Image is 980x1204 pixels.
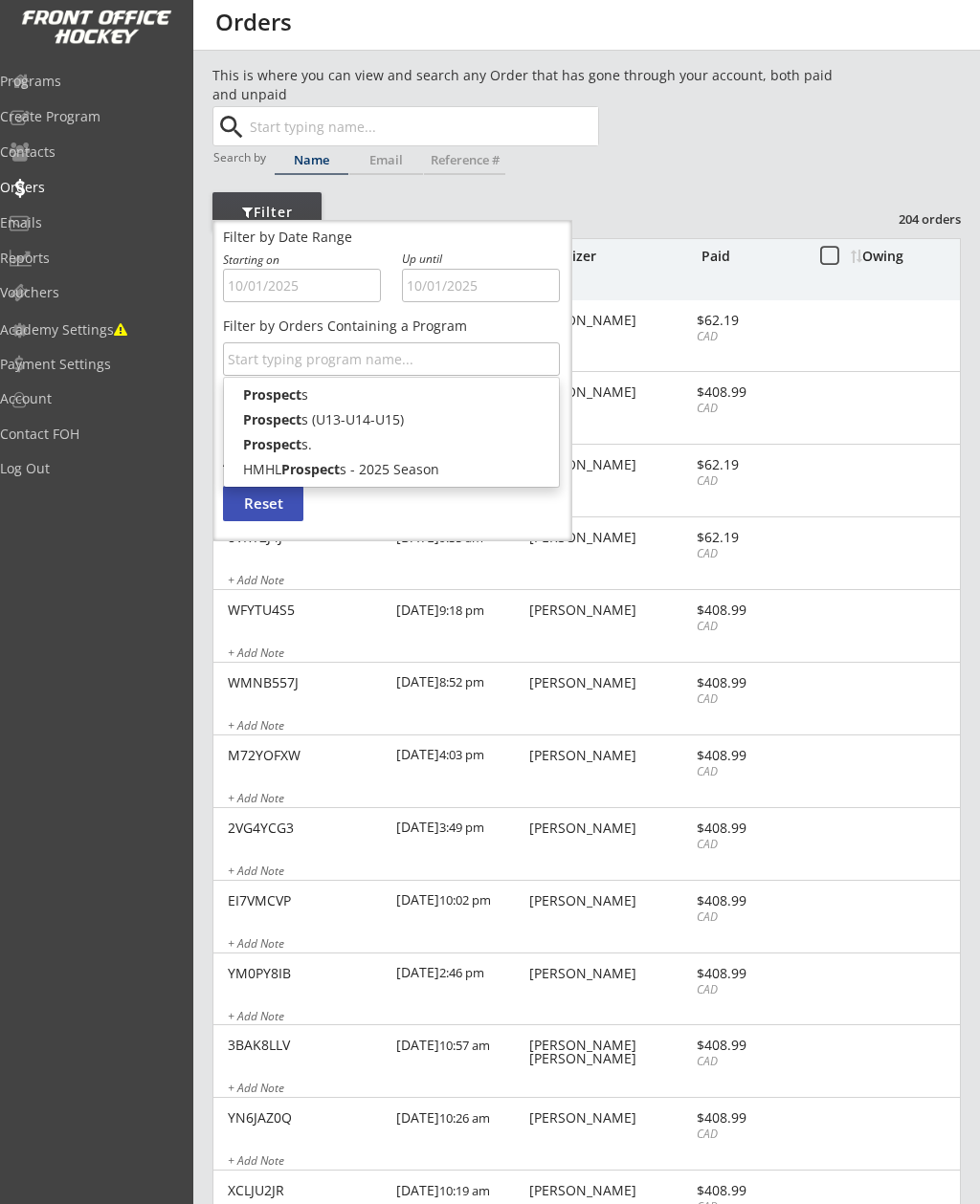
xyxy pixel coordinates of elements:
div: $62.19 [697,531,799,544]
div: Email [349,154,423,166]
div: [PERSON_NAME] [529,967,691,980]
div: WMNB557J [228,676,385,690]
div: CAD [697,691,799,708]
div: $62.19 [697,458,799,471]
div: + Add Note [228,647,960,663]
div: + Add Note [228,502,960,517]
div: 204 orders [861,210,961,228]
div: Up until [402,253,534,265]
div: + Add Note [228,358,960,373]
div: CAD [697,329,799,345]
div: Owing [851,250,961,263]
div: 2VG4YCG3 [228,821,385,835]
div: + Add Note [228,575,960,590]
div: $408.99 [697,385,799,399]
div: + Add Note [228,865,960,881]
div: [PERSON_NAME] [529,894,691,908]
font: 4:03 pm [439,746,484,763]
font: 8:52 pm [439,673,484,690]
p: s (U13-U14-U15) [224,407,559,432]
div: + Add Note [228,1155,960,1171]
div: CAD [697,909,799,926]
div: [PERSON_NAME] [529,821,691,835]
div: [PERSON_NAME] [529,603,691,617]
div: + Add Note [228,1083,960,1098]
div: CAD [697,473,799,490]
div: [DATE] [396,953,524,996]
div: $408.99 [697,967,799,980]
div: $408.99 [697,749,799,762]
font: 2:46 pm [439,964,484,981]
div: $408.99 [697,676,799,690]
div: + Add Note [228,720,960,735]
button: Reset [223,486,303,521]
div: [PERSON_NAME] [529,531,691,544]
div: [DATE] [396,590,524,633]
font: 10:19 am [439,1182,490,1199]
div: 3BAK8LLV [228,1039,385,1052]
font: 9:18 pm [439,602,484,619]
div: EI7VMCVP [228,894,385,908]
div: Filter by Orders Containing a Program [223,317,504,336]
strong: Prospect [243,410,301,428]
input: 10/01/2025 [402,269,560,302]
div: Organizer [532,250,697,263]
div: Note [228,279,960,293]
div: $408.99 [697,1184,799,1197]
div: Search by [213,151,268,164]
div: [PERSON_NAME] [529,1184,691,1197]
div: $408.99 [697,894,799,908]
div: M72YOFXW [228,749,385,762]
div: [PERSON_NAME] [529,749,691,762]
div: Name [275,154,348,166]
div: $408.99 [697,1111,799,1125]
div: CAD [697,982,799,998]
div: [DATE] [396,663,524,706]
div: YM0PY8IB [228,967,385,980]
div: [PERSON_NAME] [529,458,691,471]
div: [DATE] [396,735,524,778]
input: Start typing name... [246,107,598,145]
div: 8VRT2J4J [228,531,385,544]
div: $62.19 [697,314,799,327]
div: Filter [212,203,322,222]
div: CAD [697,1054,799,1070]
div: [DATE] [396,808,524,851]
input: Start typing program name... [223,342,560,376]
div: WFYTU4S5 [228,603,385,617]
input: 10/01/2025 [223,269,381,302]
div: CAD [697,401,799,417]
div: [PERSON_NAME] [529,1111,691,1125]
div: [DATE] [396,881,524,924]
button: search [215,112,247,142]
div: [PERSON_NAME] [PERSON_NAME] [529,1039,691,1065]
div: Filter by Date Range [223,228,355,247]
div: XCLJU2JR [228,1184,385,1197]
p: s. [224,432,559,457]
div: + Add Note [228,1011,960,1026]
div: YN6JAZ0Q [228,1111,385,1125]
div: $408.99 [697,1039,799,1052]
div: [DATE] [396,1025,524,1068]
div: $408.99 [697,821,799,835]
div: $408.99 [697,603,799,617]
div: CAD [697,764,799,780]
div: + Add Note [228,793,960,808]
div: Paid [702,250,799,263]
div: [DATE] [396,1098,524,1141]
div: CAD [697,837,799,853]
div: + Add Note [228,429,960,445]
div: [PERSON_NAME] [529,676,691,690]
div: CAD [697,1127,799,1143]
font: 3:49 pm [439,819,484,836]
div: [PERSON_NAME] [529,385,691,399]
p: s [224,383,559,407]
div: + Add Note [228,938,960,953]
div: Reference # [424,154,505,166]
strong: Prospect [243,385,301,404]
div: This is where you can view and search any Order that has gone through your account, both paid and... [212,66,852,103]
div: [PERSON_NAME] [529,314,691,327]
p: HMHL s - 2025 Season [224,457,559,482]
div: Starting on [223,254,355,266]
div: CAD [697,619,799,635]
